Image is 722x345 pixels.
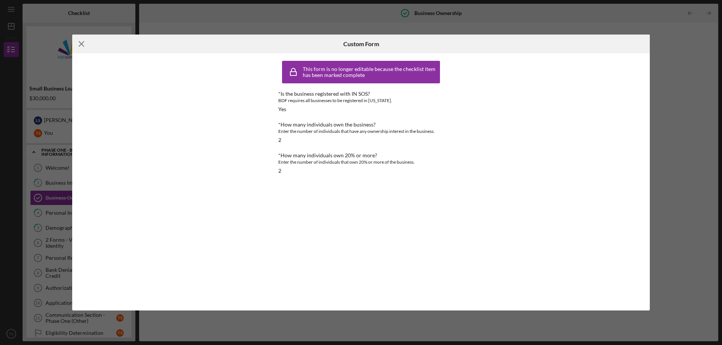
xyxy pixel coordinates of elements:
[303,66,438,78] div: This form is no longer editable because the checklist item has been marked complete
[343,41,379,47] h6: Custom Form
[278,97,444,104] div: BDF requires all businesses to be registered in [US_STATE].
[278,128,444,135] div: Enter the number of individuals that have any ownership interest in the business.
[278,168,281,174] div: 2
[278,106,286,112] div: Yes
[278,152,444,158] div: *How many individuals own 20% or more?
[278,158,444,166] div: Enter the number of individuals that own 20% or more of the business.
[278,122,444,128] div: *How many individuals own the business?
[278,91,444,97] div: *Is the business registered with IN SOS?
[278,137,281,143] div: 2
